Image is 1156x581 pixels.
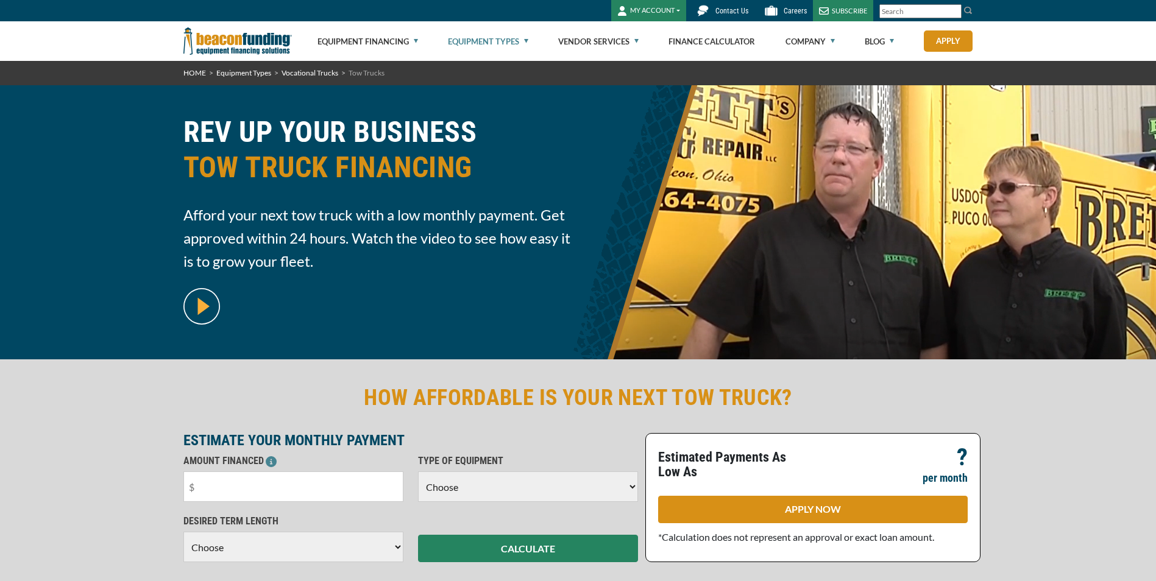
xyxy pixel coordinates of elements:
[216,68,271,77] a: Equipment Types
[923,471,968,485] p: per month
[658,496,968,523] a: APPLY NOW
[784,7,807,15] span: Careers
[715,7,748,15] span: Contact Us
[924,30,973,52] a: Apply
[183,384,973,412] h2: HOW AFFORDABLE IS YOUR NEXT TOW TRUCK?
[183,514,403,529] p: DESIRED TERM LENGTH
[183,150,571,185] span: TOW TRUCK FINANCING
[183,21,292,61] img: Beacon Funding Corporation logo
[183,454,403,468] p: AMOUNT FINANCED
[963,5,973,15] img: Search
[879,4,962,18] input: Search
[658,531,934,543] span: *Calculation does not represent an approval or exact loan amount.
[317,22,418,61] a: Equipment Financing
[785,22,835,61] a: Company
[418,535,638,562] button: CALCULATE
[183,471,403,502] input: $
[183,433,638,448] p: ESTIMATE YOUR MONTHLY PAYMENT
[183,114,571,194] h1: REV UP YOUR BUSINESS
[957,450,968,465] p: ?
[418,454,638,468] p: TYPE OF EQUIPMENT
[183,288,220,325] img: video modal pop-up play button
[658,450,806,479] p: Estimated Payments As Low As
[282,68,338,77] a: Vocational Trucks
[349,68,385,77] span: Tow Trucks
[183,203,571,273] span: Afford your next tow truck with a low monthly payment. Get approved within 24 hours. Watch the vi...
[865,22,894,61] a: Blog
[668,22,755,61] a: Finance Calculator
[448,22,528,61] a: Equipment Types
[558,22,639,61] a: Vendor Services
[183,68,206,77] a: HOME
[949,7,959,16] a: Clear search text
